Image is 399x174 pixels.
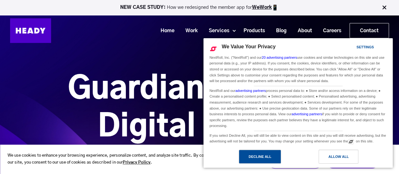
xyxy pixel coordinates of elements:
[153,25,178,37] a: Home
[120,5,167,10] strong: NEW CASE STUDY:
[356,44,374,51] div: Settings
[315,25,344,37] a: Careers
[123,159,150,166] a: Privacy Policy
[3,4,396,11] p: How we redesigned the member app for
[345,42,361,54] a: Settings
[8,152,232,167] p: We use cookies to enhance your browsing experience, personalize content, and analyze site traffic...
[381,4,387,11] img: Close Bar
[208,131,388,145] div: If you select Decline All, you will still be able to view content on this site and you will still...
[291,112,322,116] a: advertising partners
[262,56,297,59] a: 20 advertising partners
[252,5,272,10] a: WeWork
[235,89,266,93] a: advertising partners
[272,4,278,11] img: app emoji
[207,150,298,167] a: Decline All
[350,23,389,38] a: Contact
[328,153,349,160] div: Allow All
[222,44,276,49] span: We Value Your Privacy
[268,25,290,37] a: Blog
[10,18,51,43] img: Heady_Logo_Web-01 (1)
[236,25,268,37] a: Products
[249,153,271,160] div: Decline All
[298,150,389,167] a: Allow All
[201,25,232,37] a: Services
[290,25,315,37] a: About
[208,86,388,129] div: NextRoll and our process personal data to: ● Store and/or access information on a device; ● Creat...
[178,25,201,37] a: Work
[57,23,389,38] div: Navigation Menu
[32,70,367,146] h1: Guardians of Your Digital Future
[208,54,388,85] div: NextRoll, Inc. ("NextRoll") and our use cookies and similar technologies on this site and use per...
